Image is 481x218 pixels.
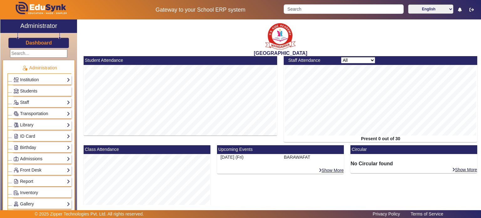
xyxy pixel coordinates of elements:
[14,89,18,93] img: Students.png
[285,57,338,64] div: Staff Attendance
[281,154,344,167] div: BARAWAFAT
[13,189,70,196] a: Inventory
[265,21,296,50] img: b9104f0a-387a-4379-b368-ffa933cda262
[25,40,52,46] a: Dashboard
[20,22,57,29] h2: Administrator
[124,7,277,13] h5: Gateway to your School ERP system
[284,4,403,14] input: Search
[20,190,38,195] span: Inventory
[22,65,28,71] img: Administration.png
[350,161,477,167] h6: No Circular found
[84,56,277,65] mat-card-header: Student Attendance
[318,167,344,173] a: Show More
[452,167,478,173] a: Show More
[217,145,344,154] mat-card-header: Upcoming Events
[284,136,477,142] div: Present 0 out of 30
[407,210,446,218] a: Terms of Service
[13,88,70,95] a: Students
[8,65,71,71] p: Administration
[14,190,18,195] img: Inventory.png
[80,50,481,56] h2: [GEOGRAPHIC_DATA]
[20,88,37,93] span: Students
[10,49,67,58] input: Search...
[35,211,144,217] p: © 2025 Zipper Technologies Pvt. Ltd. All rights reserved.
[370,210,403,218] a: Privacy Policy
[350,145,477,154] mat-card-header: Circular
[84,145,210,154] mat-card-header: Class Attendance
[26,40,52,46] h3: Dashboard
[0,19,77,33] a: Administrator
[220,154,277,161] div: [DATE] (Fri)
